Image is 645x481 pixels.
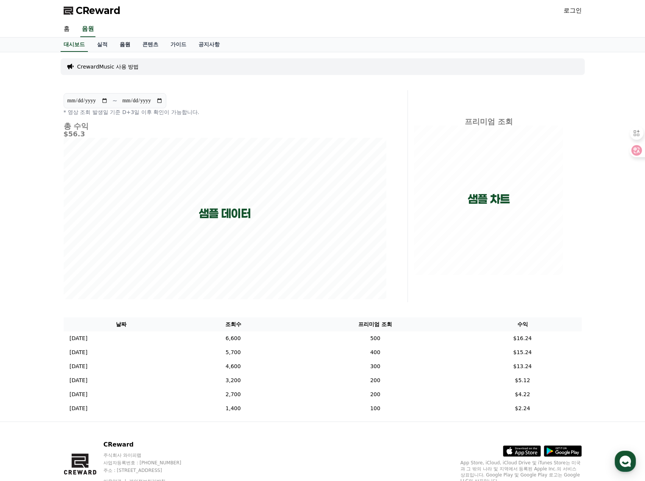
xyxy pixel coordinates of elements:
p: 샘플 차트 [468,192,510,206]
p: [DATE] [70,376,87,384]
a: CReward [64,5,120,17]
h4: 프리미엄 조회 [414,117,564,126]
p: 샘플 데이터 [199,207,251,220]
th: 날짜 [64,317,180,331]
td: $16.24 [464,331,582,345]
a: 설정 [98,240,145,259]
td: 6,600 [179,331,287,345]
td: 500 [287,331,463,345]
span: 대화 [69,252,78,258]
a: CrewardMusic 사용 방법 [77,63,139,70]
td: 3,200 [179,373,287,387]
a: 대시보드 [61,37,88,52]
th: 조회수 [179,317,287,331]
a: 음원 [80,21,95,37]
td: 2,700 [179,387,287,401]
td: 300 [287,359,463,373]
a: 공지사항 [192,37,226,52]
p: 주소 : [STREET_ADDRESS] [103,467,196,473]
td: $15.24 [464,345,582,359]
td: $5.12 [464,373,582,387]
p: 사업자등록번호 : [PHONE_NUMBER] [103,460,196,466]
td: $2.24 [464,401,582,415]
th: 수익 [464,317,582,331]
td: 400 [287,345,463,359]
a: 음원 [114,37,136,52]
span: 설정 [117,251,126,258]
p: 주식회사 와이피랩 [103,452,196,458]
p: [DATE] [70,334,87,342]
p: [DATE] [70,404,87,412]
p: [DATE] [70,362,87,370]
h4: 총 수익 [64,122,386,130]
a: 콘텐츠 [136,37,164,52]
td: 200 [287,373,463,387]
span: CReward [76,5,120,17]
p: ~ [112,96,117,105]
p: CReward [103,440,196,449]
td: 5,700 [179,345,287,359]
a: 대화 [50,240,98,259]
th: 프리미엄 조회 [287,317,463,331]
td: 4,600 [179,359,287,373]
a: 실적 [91,37,114,52]
a: 로그인 [564,6,582,15]
a: 가이드 [164,37,192,52]
td: 200 [287,387,463,401]
h5: $56.3 [64,130,386,138]
td: $13.24 [464,359,582,373]
a: 홈 [2,240,50,259]
span: 홈 [24,251,28,258]
td: 100 [287,401,463,415]
p: [DATE] [70,348,87,356]
td: 1,400 [179,401,287,415]
a: 홈 [58,21,76,37]
td: $4.22 [464,387,582,401]
p: * 영상 조회 발생일 기준 D+3일 이후 확인이 가능합니다. [64,108,386,116]
p: [DATE] [70,390,87,398]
